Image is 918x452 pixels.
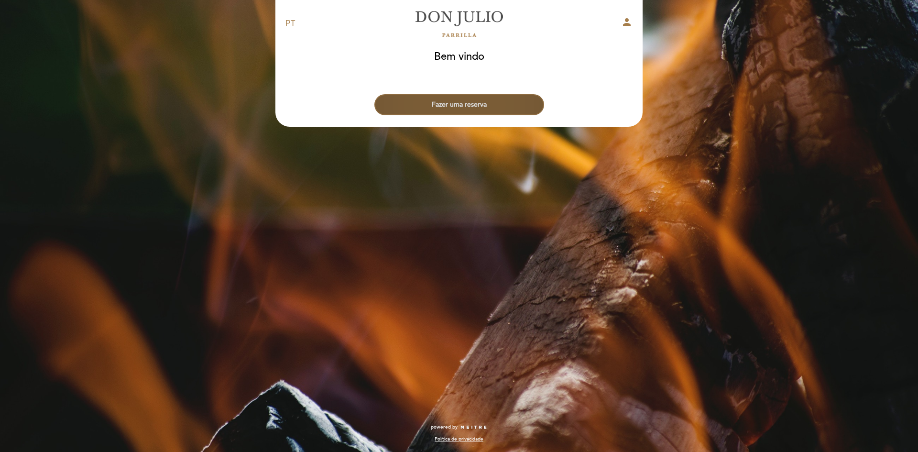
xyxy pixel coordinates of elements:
[460,425,487,430] img: MEITRE
[399,11,519,37] a: [PERSON_NAME]
[431,424,487,430] a: powered by
[374,94,544,115] button: Fazer uma reserva
[431,424,458,430] span: powered by
[621,16,633,31] button: person
[621,16,633,28] i: person
[435,436,483,442] a: Política de privacidade
[434,51,484,63] h1: Bem vindo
